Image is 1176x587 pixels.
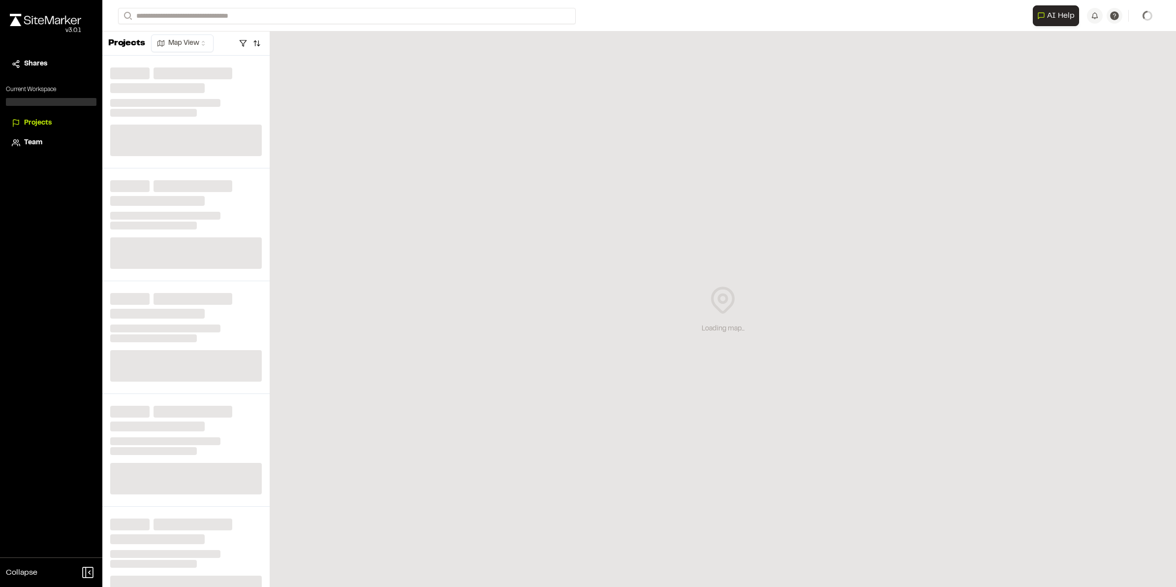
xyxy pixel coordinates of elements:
[24,59,47,69] span: Shares
[108,37,145,50] p: Projects
[12,118,91,129] a: Projects
[6,567,37,579] span: Collapse
[702,324,744,334] div: Loading map...
[1033,5,1079,26] button: Open AI Assistant
[24,118,52,129] span: Projects
[1033,5,1083,26] div: Open AI Assistant
[10,14,81,26] img: rebrand.png
[6,85,96,94] p: Current Workspace
[24,137,42,148] span: Team
[12,137,91,148] a: Team
[1047,10,1075,22] span: AI Help
[118,8,136,24] button: Search
[12,59,91,69] a: Shares
[10,26,81,35] div: Oh geez...please don't...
